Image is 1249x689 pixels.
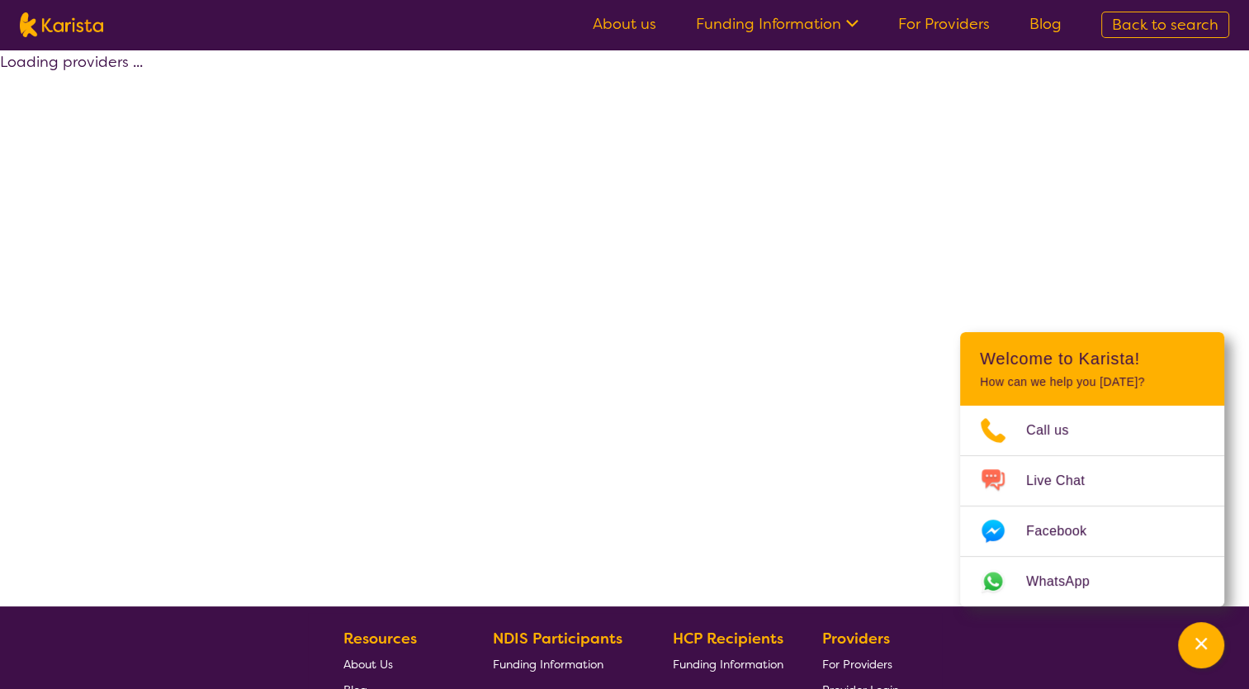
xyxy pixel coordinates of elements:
[343,657,393,672] span: About Us
[960,557,1224,606] a: Web link opens in a new tab.
[493,651,635,677] a: Funding Information
[1026,569,1109,594] span: WhatsApp
[343,629,417,649] b: Resources
[696,14,859,34] a: Funding Information
[1029,14,1062,34] a: Blog
[673,657,783,672] span: Funding Information
[1178,622,1224,668] button: Channel Menu
[960,406,1224,606] ul: Choose channel
[822,651,899,677] a: For Providers
[1112,15,1218,35] span: Back to search
[822,657,892,672] span: For Providers
[1026,468,1105,493] span: Live Chat
[343,651,454,677] a: About Us
[822,629,890,649] b: Providers
[1026,519,1106,544] span: Facebook
[960,332,1224,606] div: Channel Menu
[673,651,783,677] a: Funding Information
[493,657,603,672] span: Funding Information
[673,629,783,649] b: HCP Recipients
[980,349,1204,368] h2: Welcome to Karista!
[493,629,622,649] b: NDIS Participants
[980,375,1204,389] p: How can we help you [DATE]?
[593,14,656,34] a: About us
[1026,418,1089,443] span: Call us
[20,12,103,37] img: Karista logo
[1101,12,1229,38] a: Back to search
[898,14,990,34] a: For Providers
